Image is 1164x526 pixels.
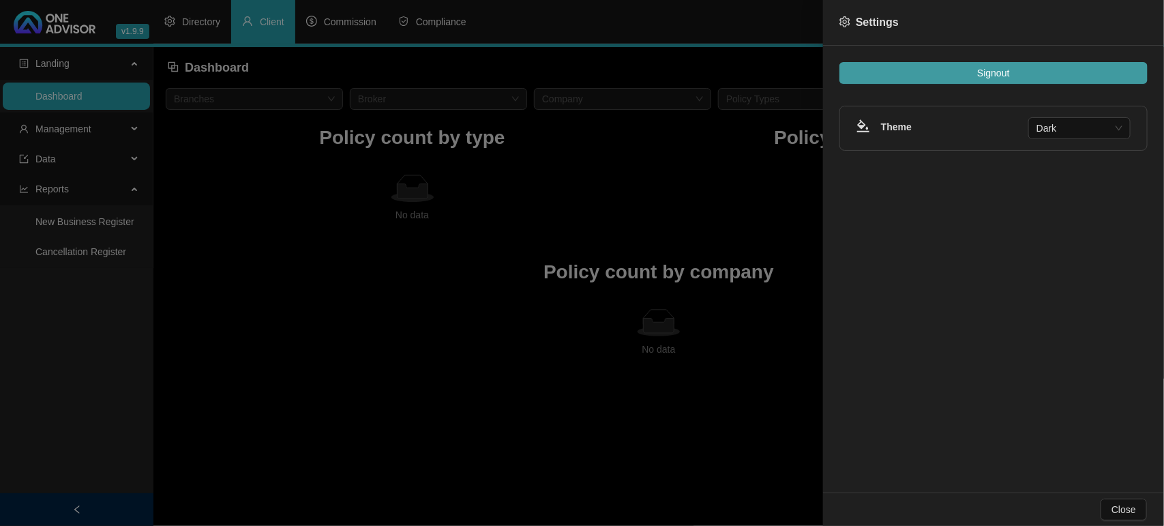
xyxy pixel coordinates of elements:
span: bg-colors [856,119,870,133]
button: Close [1101,499,1147,521]
span: Dark [1036,118,1122,138]
span: setting [839,16,850,27]
span: Close [1111,502,1136,517]
span: Signout [977,65,1009,81]
span: Settings [856,16,899,28]
button: Signout [839,62,1148,84]
h4: Theme [881,119,1028,134]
